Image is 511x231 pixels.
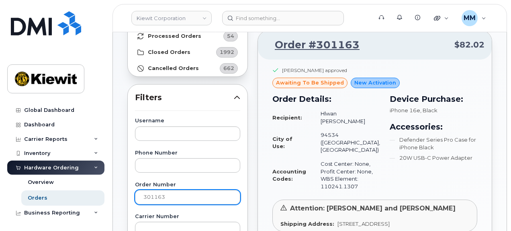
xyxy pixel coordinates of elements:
label: Carrier Number [135,214,240,219]
span: New Activation [354,79,396,87]
strong: Shipping Address: [280,221,334,227]
a: Kiewit Corporation [131,11,212,25]
strong: Cancelled Orders [148,65,199,72]
span: Filters [135,92,234,103]
span: , Black [420,107,437,113]
strong: Closed Orders [148,49,190,56]
span: [STREET_ADDRESS] [337,221,390,227]
iframe: Messenger Launcher [476,196,505,225]
a: Order #301163 [265,38,360,52]
span: awaiting to be shipped [276,79,344,87]
a: Closed Orders1992 [128,44,247,60]
span: MM [464,13,476,23]
td: 94534 ([GEOGRAPHIC_DATA], [GEOGRAPHIC_DATA]) [313,128,380,157]
strong: Accounting Codes: [272,168,306,182]
div: Quicklinks [428,10,454,26]
span: 54 [227,32,234,40]
div: [PERSON_NAME] approved [282,67,347,74]
span: 662 [223,64,234,72]
li: Defender Series Pro Case for iPhone Black [390,136,477,151]
span: iPhone 16e [390,107,420,113]
strong: Recipient: [272,114,302,121]
td: Cost Center: None, Profit Center: None, WBS Element: 110241.1307 [313,157,380,193]
input: Find something... [222,11,344,25]
span: Attention: [PERSON_NAME] and [PERSON_NAME] [290,204,456,212]
label: Order Number [135,182,240,188]
li: 20W USB-C Power Adapter [390,154,477,162]
h3: Device Purchase: [390,93,477,105]
label: Phone Number [135,151,240,156]
h3: Accessories: [390,121,477,133]
a: Cancelled Orders662 [128,60,247,76]
span: $82.02 [454,39,484,51]
h3: Order Details: [272,93,380,105]
td: Hlwan [PERSON_NAME] [313,107,380,128]
div: Michael Manahan [456,10,492,26]
span: 1992 [220,48,234,56]
a: Processed Orders54 [128,28,247,44]
strong: Processed Orders [148,33,201,39]
label: Username [135,118,240,124]
strong: City of Use: [272,136,292,150]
